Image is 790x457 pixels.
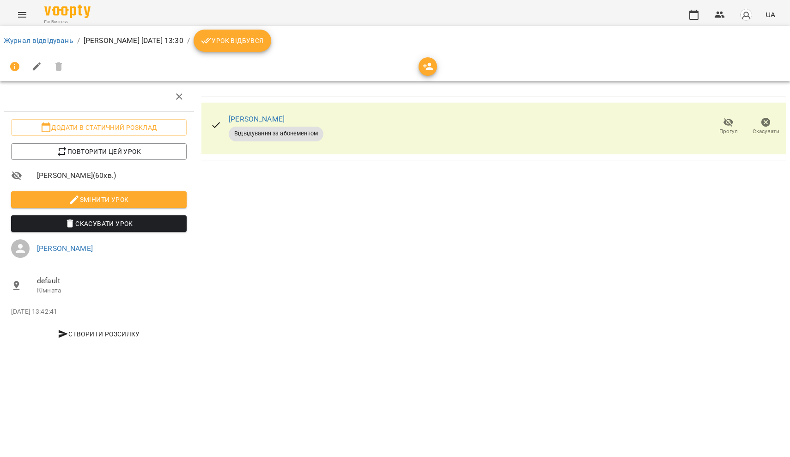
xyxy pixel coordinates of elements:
img: Voopty Logo [44,5,91,18]
li: / [77,35,80,46]
li: / [187,35,190,46]
a: Журнал відвідувань [4,36,73,45]
a: [PERSON_NAME] [229,115,285,123]
button: Додати в статичний розклад [11,119,187,136]
span: Створити розсилку [15,329,183,340]
span: Урок відбувся [201,35,264,46]
button: Повторити цей урок [11,143,187,160]
span: Скасувати [753,128,779,135]
span: UA [766,10,775,19]
span: Змінити урок [18,194,179,205]
a: [PERSON_NAME] [37,244,93,253]
button: UA [762,6,779,23]
button: Скасувати [747,114,784,140]
span: Скасувати Урок [18,218,179,229]
button: Menu [11,4,33,26]
span: Прогул [719,128,738,135]
span: Відвідування за абонементом [229,129,323,138]
span: Повторити цей урок [18,146,179,157]
span: For Business [44,19,91,25]
button: Урок відбувся [194,30,271,52]
span: [PERSON_NAME] ( 60 хв. ) [37,170,187,181]
button: Скасувати Урок [11,215,187,232]
nav: breadcrumb [4,30,786,52]
span: default [37,275,187,286]
button: Змінити урок [11,191,187,208]
button: Прогул [710,114,747,140]
img: avatar_s.png [740,8,753,21]
span: Додати в статичний розклад [18,122,179,133]
p: [PERSON_NAME] [DATE] 13:30 [84,35,183,46]
p: Кімната [37,286,187,295]
p: [DATE] 13:42:41 [11,307,187,317]
button: Створити розсилку [11,326,187,342]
